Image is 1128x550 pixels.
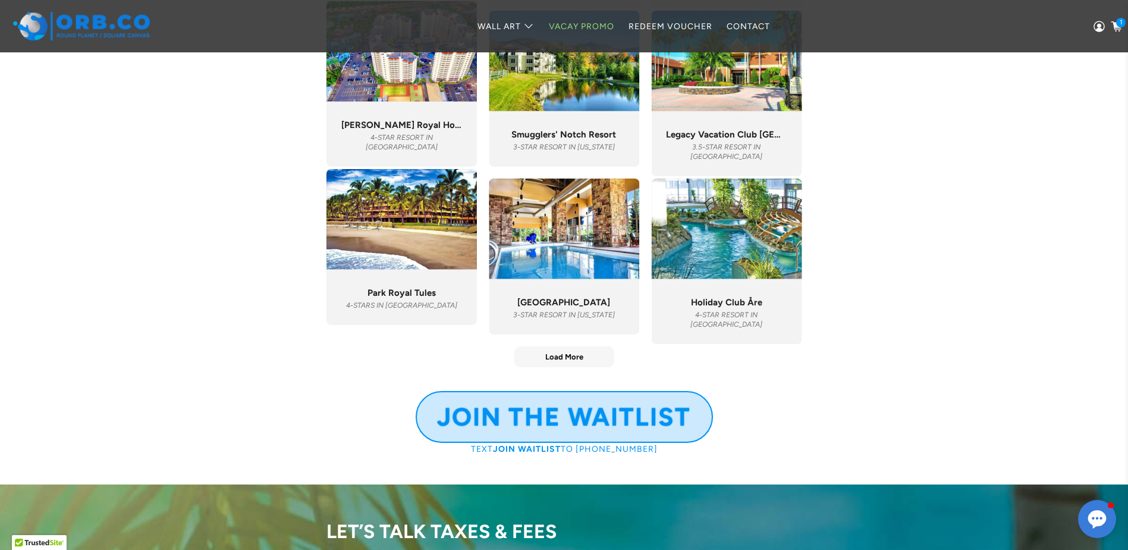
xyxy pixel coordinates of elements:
span: 1 [1116,18,1126,27]
strong: JOIN WAITLIST [493,444,561,454]
span: 3-STAR RESORT in [US_STATE] [513,311,615,319]
span: 3-STAR RESORT in [US_STATE] [513,143,615,151]
h2: LET’S TALK TAXES & FEES [326,520,802,543]
span: Load More [545,352,583,362]
button: Load More [514,346,614,367]
span: TEXT TO [PHONE_NUMBER] [471,444,658,454]
span: 3.5-STAR RESORT in [GEOGRAPHIC_DATA] [690,143,762,161]
a: Contact [719,11,777,42]
b: JOIN THE WAITLIST [437,402,691,432]
span: Park Royal Tules [367,287,436,298]
span: Legacy Vacation Club [GEOGRAPHIC_DATA] [666,129,787,140]
span: 4-STAR RESORT in [GEOGRAPHIC_DATA] [690,311,762,329]
span: 4-STAR RESORT in [GEOGRAPHIC_DATA] [366,133,438,151]
span: [PERSON_NAME] Royal Hotels [341,120,462,130]
a: TEXTJOIN WAITLISTTO [PHONE_NUMBER] [471,443,658,454]
a: 1 [1111,21,1122,32]
a: Wall Art [470,11,542,42]
span: 4-STARS in [GEOGRAPHIC_DATA] [346,301,457,310]
a: JOIN THE WAITLIST [416,391,713,443]
button: Open chat window [1078,500,1116,538]
span: Holiday Club Åre [691,297,762,308]
span: [GEOGRAPHIC_DATA] [517,297,610,308]
a: Vacay Promo [542,11,621,42]
span: Smugglers' Notch Resort [511,129,616,140]
a: Redeem Voucher [621,11,719,42]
